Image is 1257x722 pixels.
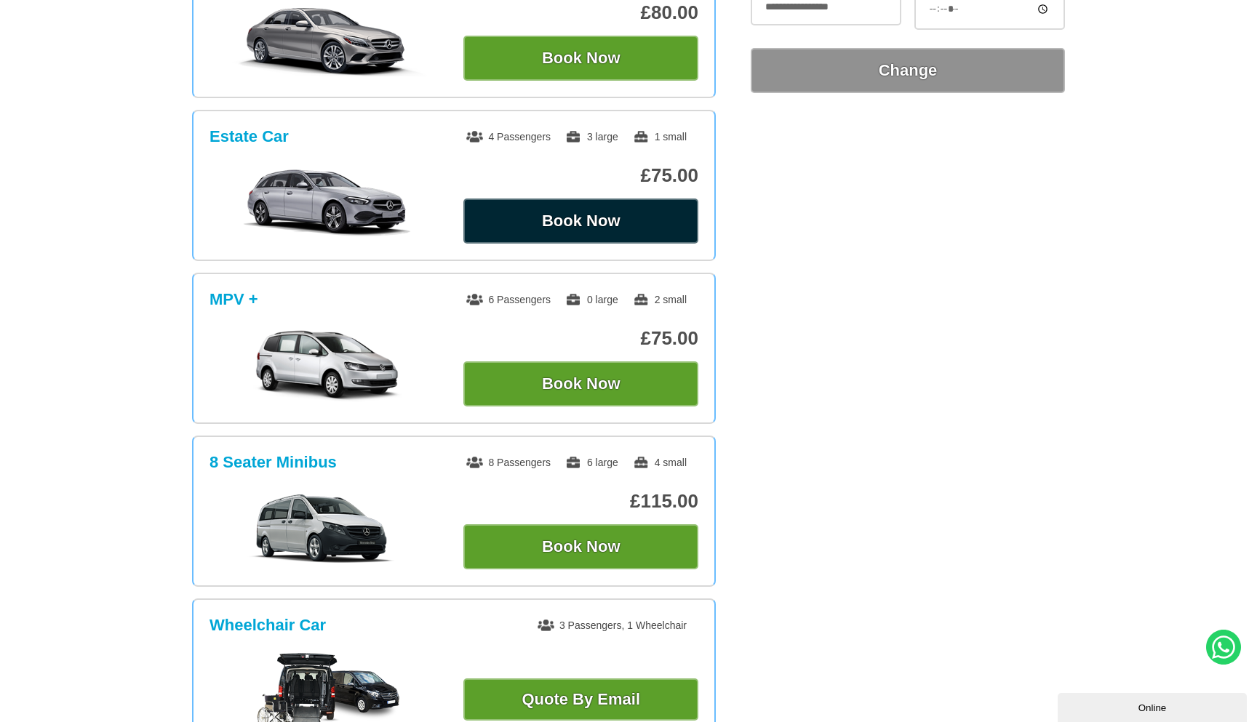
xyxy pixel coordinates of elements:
span: 6 Passengers [466,294,551,305]
span: 4 small [633,457,687,468]
p: £80.00 [463,1,698,24]
img: 8 Seater Minibus [218,492,436,565]
a: Quote By Email [463,678,698,721]
p: £75.00 [463,164,698,187]
h3: Estate Car [209,127,289,146]
button: Book Now [463,524,698,569]
button: Change [751,48,1065,93]
button: Book Now [463,361,698,406]
p: £75.00 [463,327,698,350]
span: 3 Passengers, 1 Wheelchair [538,619,687,631]
span: 6 large [565,457,618,468]
span: 1 small [633,131,687,143]
span: 2 small [633,294,687,305]
span: 0 large [565,294,618,305]
h3: MPV + [209,290,258,309]
img: Estate Car [218,167,436,239]
span: 8 Passengers [466,457,551,468]
iframe: chat widget [1058,690,1250,722]
button: Book Now [463,36,698,81]
h3: 8 Seater Minibus [209,453,337,472]
img: Business Class [218,4,436,76]
p: £115.00 [463,490,698,513]
button: Book Now [463,198,698,244]
span: 4 Passengers [466,131,551,143]
img: MPV + [218,329,436,402]
h3: Wheelchair Car [209,616,326,635]
span: 3 large [565,131,618,143]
